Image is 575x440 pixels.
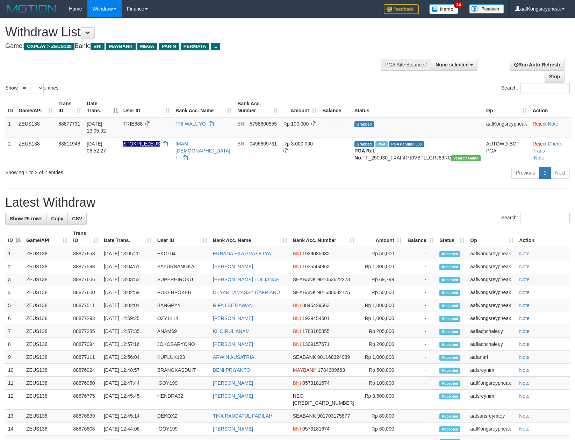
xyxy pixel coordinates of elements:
[5,325,23,338] td: 7
[84,97,120,117] th: Date Trans.: activate to sort column descending
[5,338,23,351] td: 8
[302,426,330,432] span: Copy 0573181674 to clipboard
[213,380,253,386] a: [PERSON_NAME]
[70,325,101,338] td: 88877285
[181,43,209,50] span: PERMATA
[389,141,424,147] span: PGA Pending
[213,264,253,269] a: [PERSON_NAME]
[302,328,330,334] span: Copy 1788165855 to clipboard
[101,338,154,351] td: [DATE] 12:57:16
[352,97,483,117] th: Status
[70,273,101,286] td: 88877606
[70,390,101,410] td: 88876775
[404,247,437,260] td: -
[519,303,530,308] a: Note
[101,410,154,423] td: [DATE] 12:45:14
[154,351,210,364] td: KUPLUK123
[516,227,570,247] th: Action
[293,264,301,269] span: BNI
[23,364,70,377] td: ZEUS138
[519,328,530,334] a: Note
[439,290,460,296] span: Accepted
[154,247,210,260] td: EKOL04
[154,260,210,273] td: SAYURNANGKA
[23,410,70,423] td: ZEUS138
[404,325,437,338] td: -
[357,273,405,286] td: Rp 69,799
[530,117,572,137] td: ·
[70,351,101,364] td: 88877111
[91,43,104,50] span: BNI
[56,97,84,117] th: Trans ID: activate to sort column ascending
[302,303,330,308] span: Copy 0845429563 to clipboard
[23,312,70,325] td: ZEUS138
[302,315,330,321] span: Copy 1929454501 to clipboard
[101,364,154,377] td: [DATE] 12:48:57
[58,121,80,127] span: 88877731
[375,141,388,147] span: Marked by aafsreyleap
[154,364,210,377] td: BRANGKASDUIT
[213,290,280,295] a: DEYAN TAMASSY DAFRIANU
[87,141,106,154] span: [DATE] 06:52:27
[5,117,16,137] td: 1
[70,423,101,435] td: 88876808
[467,286,516,299] td: aafKongsreypheak
[23,260,70,273] td: ZEUS138
[404,260,437,273] td: -
[101,227,154,247] th: Date Trans.: activate to sort column ascending
[519,251,530,256] a: Note
[106,43,136,50] span: MAYBANK
[213,413,272,419] a: TIKA RAUDATUL FADILAH
[520,213,570,223] input: Search:
[5,137,16,164] td: 2
[519,393,530,399] a: Note
[154,338,210,351] td: JOKOSARYONO
[519,315,530,321] a: Note
[213,354,254,360] a: ARWIN AUSATRIA
[5,97,16,117] th: ID
[154,325,210,338] td: ANAM69
[519,341,530,347] a: Note
[439,393,460,399] span: Accepted
[250,121,277,127] span: Copy 5758800555 to clipboard
[357,410,405,423] td: Rp 80,000
[290,227,357,247] th: Bank Acc. Number: activate to sort column ascending
[293,393,303,399] span: NEO
[357,260,405,273] td: Rp 1,300,000
[23,273,70,286] td: ZEUS138
[467,410,516,423] td: aafsansreymtey
[539,167,551,179] a: 1
[519,367,530,373] a: Note
[24,43,74,50] span: OXPLAY > ZEUS138
[213,426,253,432] a: [PERSON_NAME]
[137,43,157,50] span: MEGA
[293,277,316,282] span: SEABANK
[5,83,58,93] label: Show entries
[213,251,271,256] a: ERNADA EKA PRASETYA
[173,97,235,117] th: Bank Acc. Name: activate to sort column ascending
[439,368,460,374] span: Accepted
[467,338,516,351] td: aaflachchaleuy
[519,354,530,360] a: Note
[381,59,431,71] div: PGA Site Balance /
[322,120,349,127] div: - - -
[123,141,160,147] span: Nama rekening ada tanda titik/strip, harap diedit
[431,59,477,71] button: None selected
[101,390,154,410] td: [DATE] 12:45:45
[439,303,460,309] span: Accepted
[293,251,301,256] span: BNI
[23,377,70,390] td: ZEUS138
[250,141,277,147] span: Copy 0496809731 to clipboard
[283,141,313,147] span: Rp 3.000.000
[10,216,42,221] span: Show 25 rows
[72,216,82,221] span: CSV
[23,247,70,260] td: ZEUS138
[23,390,70,410] td: ZEUS138
[439,316,460,322] span: Accepted
[154,410,210,423] td: DEKOXZ
[439,264,460,270] span: Accepted
[5,286,23,299] td: 4
[357,312,405,325] td: Rp 1,000,000
[357,247,405,260] td: Rp 50,000
[404,338,437,351] td: -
